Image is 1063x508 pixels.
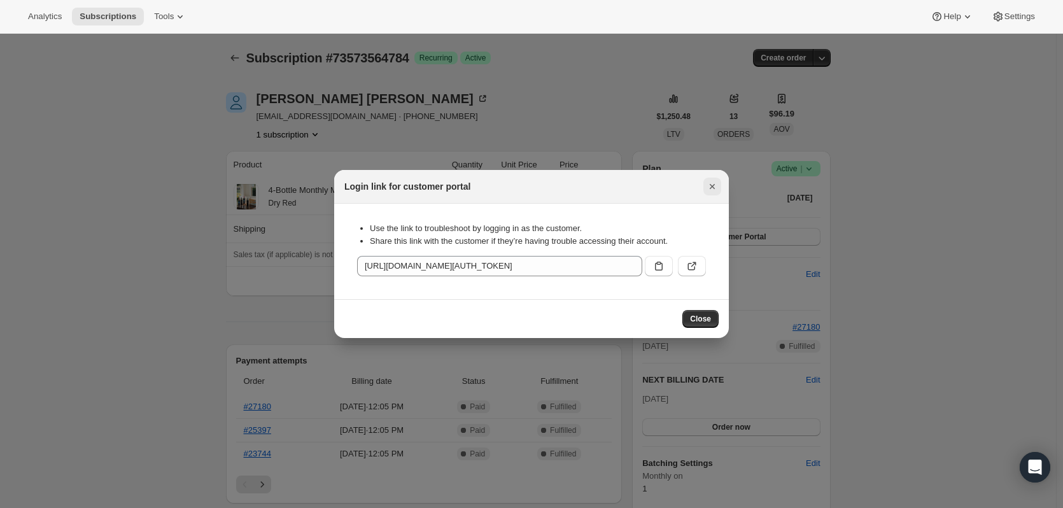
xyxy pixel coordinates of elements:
button: Settings [984,8,1043,25]
span: Settings [1004,11,1035,22]
button: Analytics [20,8,69,25]
span: Tools [154,11,174,22]
h2: Login link for customer portal [344,180,470,193]
button: Help [923,8,981,25]
span: Analytics [28,11,62,22]
li: Use the link to troubleshoot by logging in as the customer. [370,222,706,235]
div: Open Intercom Messenger [1020,452,1050,483]
span: Close [690,314,711,324]
button: Tools [146,8,194,25]
span: Subscriptions [80,11,136,22]
button: Close [682,310,719,328]
li: Share this link with the customer if they’re having trouble accessing their account. [370,235,706,248]
span: Help [943,11,961,22]
button: Close [703,178,721,195]
button: Subscriptions [72,8,144,25]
